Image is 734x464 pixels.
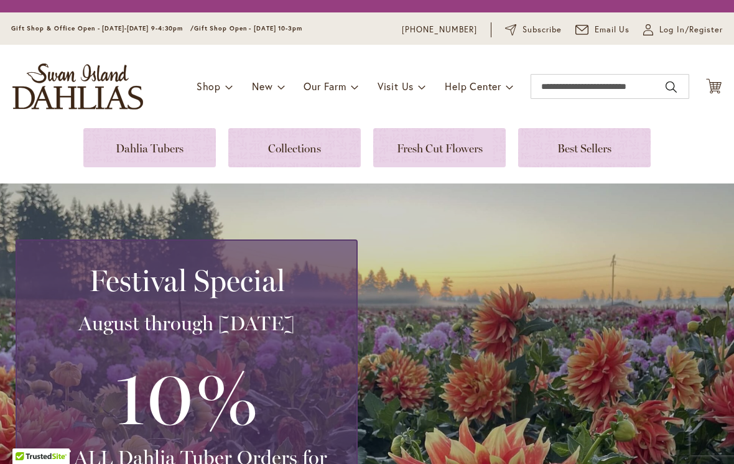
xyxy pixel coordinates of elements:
a: [PHONE_NUMBER] [402,24,477,36]
a: Subscribe [505,24,562,36]
a: store logo [12,63,143,109]
h3: August through [DATE] [32,311,341,336]
a: Log In/Register [643,24,723,36]
span: Our Farm [304,80,346,93]
span: Subscribe [523,24,562,36]
button: Search [666,77,677,97]
h2: Festival Special [32,263,341,298]
span: Email Us [595,24,630,36]
span: Help Center [445,80,501,93]
span: Shop [197,80,221,93]
span: Gift Shop Open - [DATE] 10-3pm [194,24,302,32]
h3: 10% [32,348,341,445]
a: Email Us [575,24,630,36]
span: New [252,80,272,93]
span: Gift Shop & Office Open - [DATE]-[DATE] 9-4:30pm / [11,24,194,32]
span: Visit Us [378,80,414,93]
span: Log In/Register [659,24,723,36]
